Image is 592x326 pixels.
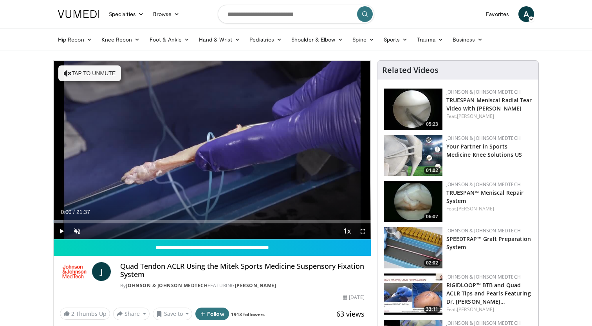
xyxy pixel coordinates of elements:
video-js: Video Player [54,61,371,239]
span: 06:07 [424,213,440,220]
a: Pediatrics [245,32,287,47]
a: 02:02 [384,227,442,268]
a: [PERSON_NAME] [457,306,494,313]
a: TRUESPAN Meniscal Radial Tear Video with [PERSON_NAME] [446,96,532,112]
a: [PERSON_NAME] [457,205,494,212]
span: 02:02 [424,259,440,266]
span: 05:23 [424,121,440,128]
input: Search topics, interventions [218,5,374,24]
a: [PERSON_NAME] [457,113,494,120]
span: 01:02 [424,167,440,174]
a: Spine [348,32,379,47]
span: 2 [71,310,74,317]
a: 1913 followers [231,311,265,318]
a: [PERSON_NAME] [235,282,276,289]
a: Johnson & Johnson MedTech [446,227,521,234]
a: Trauma [412,32,448,47]
a: SPEEDTRAP™ Graft Preparation System [446,235,531,251]
span: 0:00 [61,209,71,215]
a: Shoulder & Elbow [287,32,348,47]
a: 06:07 [384,181,442,222]
a: Favorites [481,6,514,22]
div: Feat. [446,205,532,212]
button: Play [54,223,69,239]
a: Johnson & Johnson MedTech [446,89,521,95]
button: Save to [153,308,193,320]
img: a9cbc79c-1ae4-425c-82e8-d1f73baa128b.150x105_q85_crop-smart_upscale.jpg [384,89,442,130]
a: Browse [148,6,184,22]
img: e42d750b-549a-4175-9691-fdba1d7a6a0f.150x105_q85_crop-smart_upscale.jpg [384,181,442,222]
a: 01:02 [384,135,442,176]
img: a46a2fe1-2704-4a9e-acc3-1c278068f6c4.150x105_q85_crop-smart_upscale.jpg [384,227,442,268]
a: Your Partner in Sports Medicine Knee Solutions US [446,143,522,158]
h4: Related Videos [382,65,439,75]
a: Johnson & Johnson MedTech [126,282,208,289]
a: 33:11 [384,273,442,315]
h4: Quad Tendon ACLR Using the Mitek Sports Medicine Suspensory Fixation System [120,262,365,279]
a: Foot & Ankle [145,32,195,47]
a: Specialties [104,6,148,22]
div: Feat. [446,113,532,120]
span: 63 views [336,309,365,319]
div: [DATE] [343,294,364,301]
button: Unmute [69,223,85,239]
a: Hip Recon [53,32,97,47]
a: Johnson & Johnson MedTech [446,135,521,141]
span: / [73,209,75,215]
button: Share [113,308,150,320]
img: 0543fda4-7acd-4b5c-b055-3730b7e439d4.150x105_q85_crop-smart_upscale.jpg [384,135,442,176]
div: By FEATURING [120,282,365,289]
button: Tap to unmute [58,65,121,81]
img: Johnson & Johnson MedTech [60,262,89,281]
span: 21:37 [76,209,90,215]
img: 4bc3a03c-f47c-4100-84fa-650097507746.150x105_q85_crop-smart_upscale.jpg [384,273,442,315]
a: RIGIDLOOP™ BTB and Quad ACLR Tips and Pearls Featuring Dr. [PERSON_NAME]… [446,281,531,305]
a: 05:23 [384,89,442,130]
div: Feat. [446,306,532,313]
a: Sports [379,32,413,47]
div: Progress Bar [54,220,371,223]
a: Hand & Wrist [194,32,245,47]
a: 2 Thumbs Up [60,308,110,320]
a: A [518,6,534,22]
img: VuMedi Logo [58,10,99,18]
a: Knee Recon [97,32,145,47]
a: Johnson & Johnson MedTech [446,273,521,280]
span: 33:11 [424,306,440,313]
a: Johnson & Johnson MedTech [446,181,521,188]
a: TRUESPAN™ Meniscal Repair System [446,189,524,205]
button: Follow [195,308,229,320]
a: J [92,262,111,281]
a: Business [448,32,488,47]
button: Fullscreen [355,223,371,239]
button: Playback Rate [339,223,355,239]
